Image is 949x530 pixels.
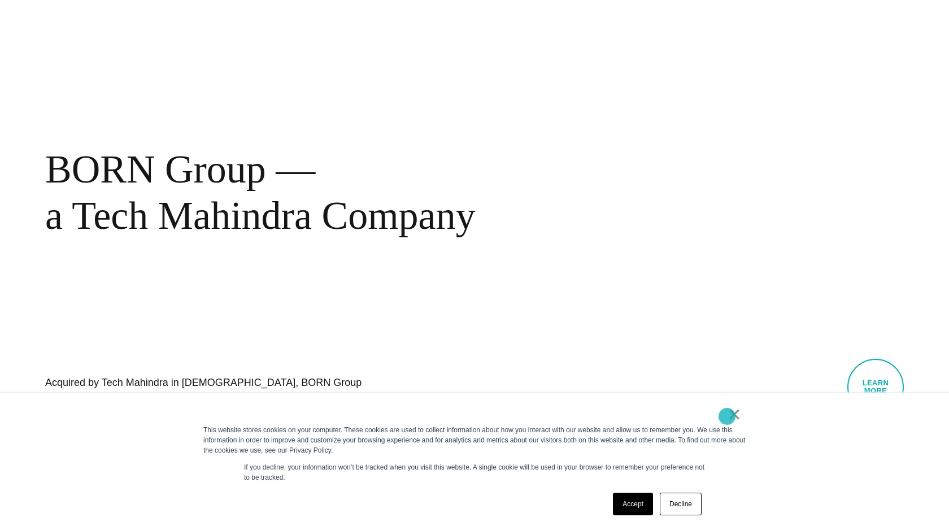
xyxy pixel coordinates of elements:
h1: Acquired by Tech Mahindra in [DEMOGRAPHIC_DATA], BORN Group continues to innovate and dominate at... [45,375,384,406]
a: Decline [660,493,702,515]
div: BORN Group — a Tech Mahindra Company [45,146,689,238]
a: Accept [613,493,653,515]
div: This website stores cookies on your computer. These cookies are used to collect information about... [203,425,746,455]
a: Learn More [847,359,904,415]
a: × [728,409,741,419]
p: If you decline, your information won’t be tracked when you visit this website. A single cookie wi... [244,462,705,483]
